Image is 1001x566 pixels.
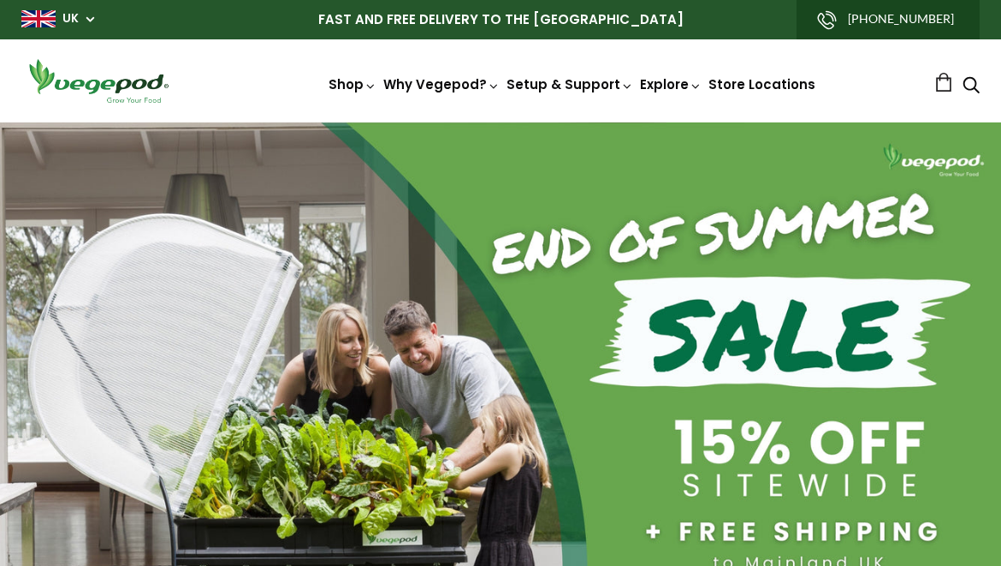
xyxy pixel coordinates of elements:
img: Vegepod [21,57,175,105]
a: UK [62,10,79,27]
a: Store Locations [708,75,815,93]
img: gb_large.png [21,10,56,27]
a: Shop [329,75,376,93]
a: Search [962,78,980,96]
a: Setup & Support [506,75,633,93]
a: Why Vegepod? [383,75,500,93]
a: Explore [640,75,702,93]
